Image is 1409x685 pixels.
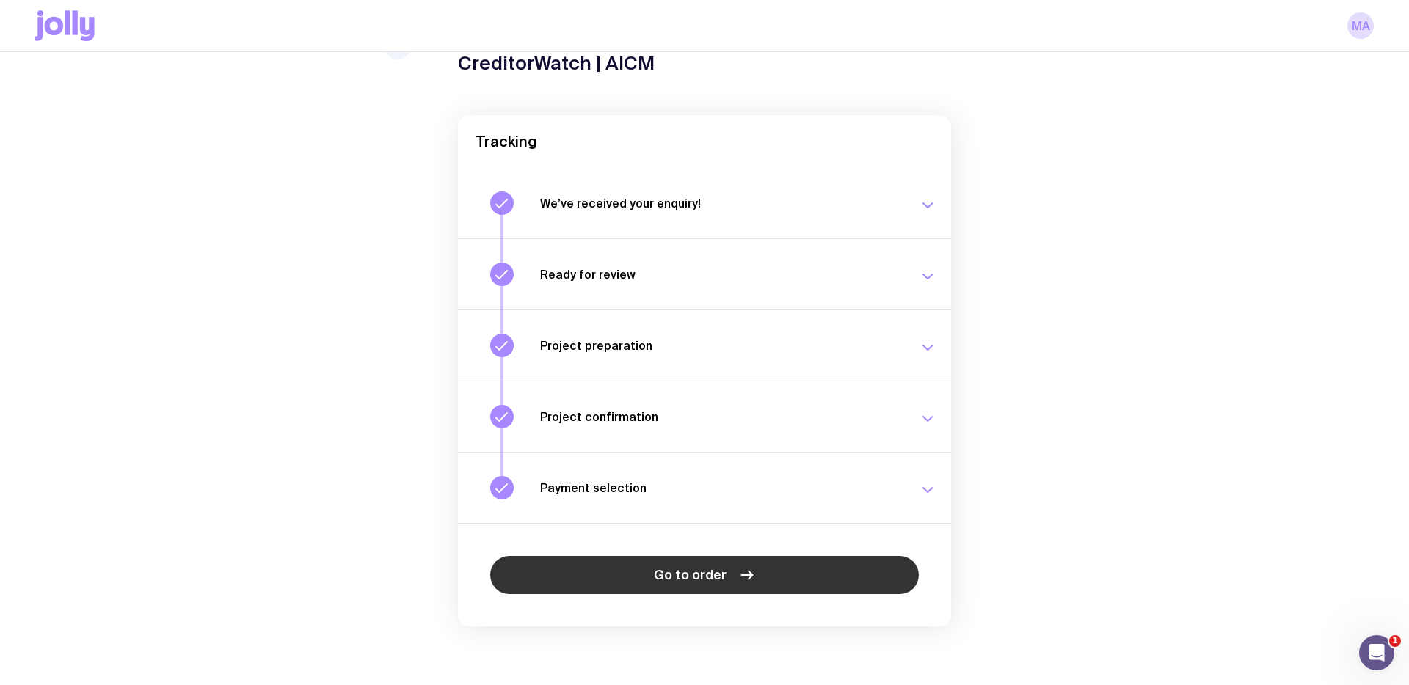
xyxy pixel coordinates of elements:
[476,133,933,150] h2: Tracking
[458,309,951,381] button: Project preparation
[540,267,901,282] h3: Ready for review
[654,566,727,584] span: Go to order
[1359,635,1394,670] iframe: Intercom live chat
[490,556,919,594] a: Go to order
[540,409,901,424] h3: Project confirmation
[458,238,951,309] button: Ready for review
[540,480,901,495] h3: Payment selection
[540,196,901,210] h3: We’ve received your enquiry!
[540,338,901,353] h3: Project preparation
[1347,12,1374,39] a: MA
[458,381,951,452] button: Project confirmation
[458,452,951,523] button: Payment selection
[458,52,655,74] h1: CreditorWatch | AICM
[458,168,951,238] button: We’ve received your enquiry!
[1389,635,1401,647] span: 1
